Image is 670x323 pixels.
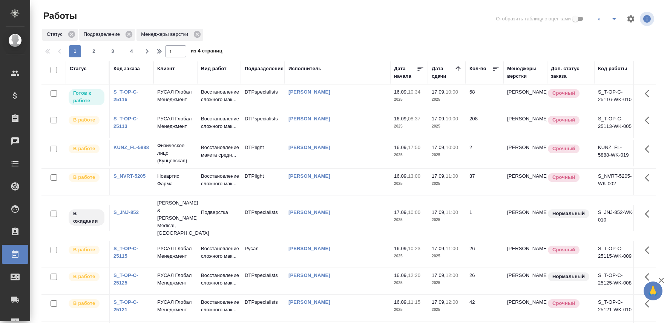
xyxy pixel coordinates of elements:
p: 17.09, [432,209,446,215]
td: 2 [466,140,503,166]
p: 16.09, [394,89,408,95]
p: 17.09, [432,89,446,95]
p: [PERSON_NAME] [507,88,543,96]
p: 12:00 [446,299,458,305]
span: 🙏 [647,283,659,299]
p: 17.09, [394,209,408,215]
td: 58 [466,85,503,111]
button: Здесь прячутся важные кнопки [640,111,658,129]
button: 2 [88,45,100,57]
button: Здесь прячутся важные кнопки [640,268,658,286]
div: Вид работ [201,65,227,72]
button: Здесь прячутся важные кнопки [640,241,658,259]
p: 10:23 [408,246,420,251]
button: Здесь прячутся важные кнопки [640,169,658,187]
p: 16.09, [394,299,408,305]
p: [PERSON_NAME] [507,144,543,151]
div: split button [592,13,622,25]
p: РУСАЛ Глобал Менеджмент [157,298,193,314]
p: Статус [47,31,65,38]
div: Исполнитель может приступить к работе [68,88,105,106]
p: РУСАЛ Глобал Менеджмент [157,115,193,130]
a: [PERSON_NAME] [288,209,330,215]
p: [PERSON_NAME] [507,272,543,279]
div: Статус [70,65,87,72]
div: Кол-во [469,65,486,72]
p: 2025 [394,216,424,224]
div: Исполнитель выполняет работу [68,115,105,125]
span: из 4 страниц [191,46,222,57]
td: S_NVRT-5205-WK-002 [594,169,638,195]
p: Восстановление макета средн... [201,144,237,159]
td: 26 [466,241,503,268]
p: Восстановление сложного мак... [201,172,237,188]
p: 11:15 [408,299,420,305]
td: DTPspecialists [241,85,285,111]
a: S_T-OP-C-25121 [113,299,138,312]
td: DTPspecialists [241,295,285,321]
p: 08:37 [408,116,420,122]
td: S_T-OP-C-25125-WK-008 [594,268,638,294]
a: [PERSON_NAME] [288,89,330,95]
p: 11:00 [446,173,458,179]
p: Менеджеры верстки [141,31,191,38]
button: Здесь прячутся важные кнопки [640,295,658,313]
p: Срочный [552,89,575,97]
a: [PERSON_NAME] [288,272,330,278]
p: 12:20 [408,272,420,278]
p: 16.09, [394,145,408,150]
p: 2025 [432,96,462,103]
p: 16.09, [394,246,408,251]
p: 2025 [432,123,462,130]
td: 208 [466,111,503,138]
a: S_T-OP-C-25125 [113,272,138,286]
p: РУСАЛ Глобал Менеджмент [157,245,193,260]
p: В работе [73,246,95,254]
p: 17.09, [432,299,446,305]
p: Нормальный [552,273,585,280]
p: РУСАЛ Глобал Менеджмент [157,88,193,103]
td: S_T-OP-C-25121-WK-010 [594,295,638,321]
div: Код работы [598,65,627,72]
button: 3 [107,45,119,57]
td: 1 [466,205,503,231]
a: S_T-OP-C-25115 [113,246,138,259]
p: 17.09, [432,116,446,122]
p: 2025 [394,151,424,159]
p: 11:00 [446,209,458,215]
a: KUNZ_FL-5888 [113,145,149,150]
p: В работе [73,116,95,124]
div: Исполнитель выполняет работу [68,144,105,154]
p: 17.09, [432,246,446,251]
p: 16.09, [394,116,408,122]
p: 10:34 [408,89,420,95]
p: 10:00 [408,209,420,215]
p: Срочный [552,145,575,152]
p: Восстановление сложного мак... [201,298,237,314]
p: 2025 [394,180,424,188]
span: Настроить таблицу [622,10,640,28]
td: 37 [466,169,503,195]
p: 17:50 [408,145,420,150]
td: S_T-OP-C-25116-WK-010 [594,85,638,111]
p: В ожидании [73,210,100,225]
p: Восстановление сложного мак... [201,245,237,260]
div: Подразделение [79,29,135,41]
button: Здесь прячутся важные кнопки [640,85,658,103]
p: [PERSON_NAME] [507,172,543,180]
p: 13:00 [408,173,420,179]
button: 🙏 [644,281,662,300]
p: 17.09, [432,272,446,278]
div: Исполнитель выполняет работу [68,245,105,255]
a: S_JNJ-852 [113,209,139,215]
span: Работы [41,10,77,22]
p: 16.09, [394,173,408,179]
p: Нормальный [552,210,585,217]
div: Клиент [157,65,175,72]
p: [PERSON_NAME] [507,115,543,123]
p: [PERSON_NAME] [507,209,543,216]
p: 2025 [394,123,424,130]
div: Исполнитель [288,65,322,72]
p: Восстановление сложного мак... [201,272,237,287]
a: [PERSON_NAME] [288,299,330,305]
